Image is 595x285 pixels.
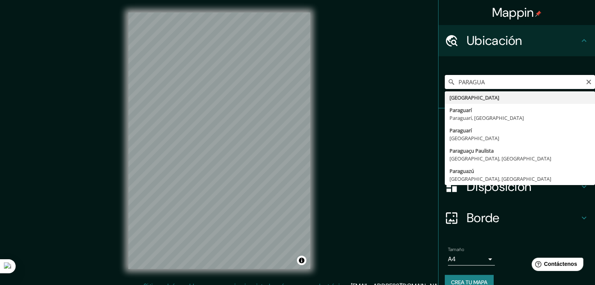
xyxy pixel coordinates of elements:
button: Activar o desactivar atribución [297,256,306,265]
font: Paraguarí, [GEOGRAPHIC_DATA] [449,114,524,121]
font: [GEOGRAPHIC_DATA] [449,94,499,101]
font: Borde [467,210,500,226]
font: Ubicación [467,32,522,49]
div: Patas [439,109,595,140]
div: A4 [448,253,495,265]
img: pin-icon.png [535,11,541,17]
font: Paraguazú [449,167,474,175]
font: Tamaño [448,246,464,253]
font: Disposición [467,178,531,195]
font: [GEOGRAPHIC_DATA], [GEOGRAPHIC_DATA] [449,175,551,182]
font: Paraguarí [449,107,472,114]
font: Paraguarí [449,127,472,134]
font: [GEOGRAPHIC_DATA], [GEOGRAPHIC_DATA] [449,155,551,162]
button: Claro [586,78,592,85]
font: [GEOGRAPHIC_DATA] [449,135,499,142]
div: Borde [439,202,595,233]
iframe: Lanzador de widgets de ayuda [525,255,586,276]
input: Elige tu ciudad o zona [445,75,595,89]
font: A4 [448,255,456,263]
div: Disposición [439,171,595,202]
div: Ubicación [439,25,595,56]
div: Estilo [439,140,595,171]
font: Paraguaçu Paulista [449,147,494,154]
canvas: Mapa [128,12,310,269]
font: Mappin [492,4,534,21]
